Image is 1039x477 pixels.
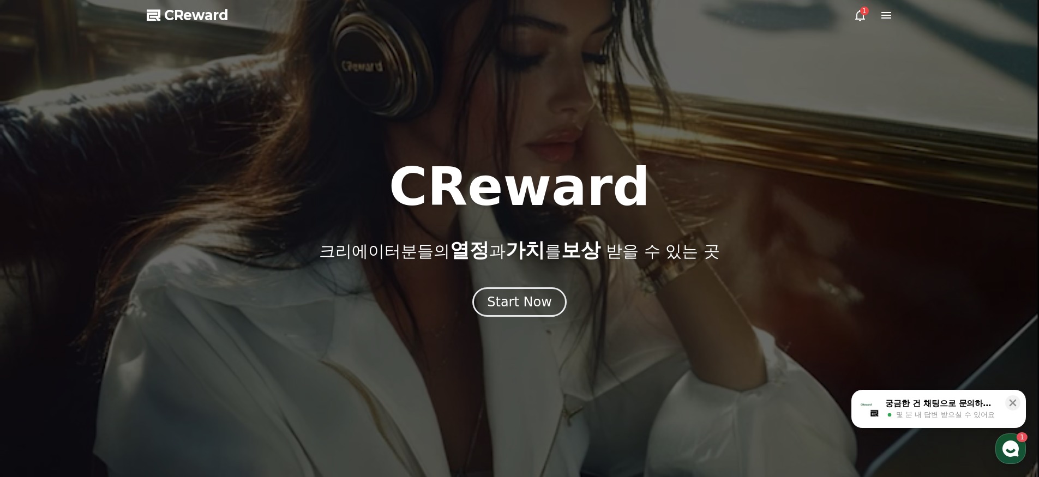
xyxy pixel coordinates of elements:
[487,293,552,311] div: Start Now
[854,9,867,22] a: 1
[472,298,567,309] a: Start Now
[319,239,719,261] p: 크리에이터분들의 과 를 받을 수 있는 곳
[450,239,489,261] span: 열정
[506,239,545,261] span: 가치
[164,7,229,24] span: CReward
[389,161,650,213] h1: CReward
[561,239,600,261] span: 보상
[472,287,567,317] button: Start Now
[860,7,869,15] div: 1
[147,7,229,24] a: CReward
